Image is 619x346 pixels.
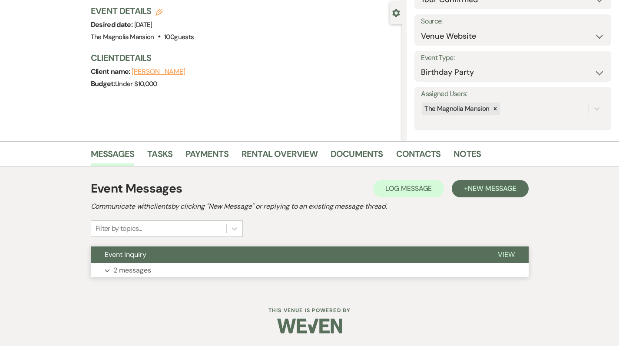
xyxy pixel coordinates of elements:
[132,68,185,75] button: [PERSON_NAME]
[147,147,172,166] a: Tasks
[115,80,157,88] span: Under $10,000
[331,147,383,166] a: Documents
[91,52,394,64] h3: Client Details
[373,180,444,197] button: Log Message
[421,15,605,28] label: Source:
[242,147,318,166] a: Rental Overview
[164,33,194,41] span: 100 guests
[421,52,605,64] label: Event Type:
[385,184,432,193] span: Log Message
[105,250,146,259] span: Event Inquiry
[392,8,400,17] button: Close lead details
[452,180,528,197] button: +New Message
[91,201,529,212] h2: Communicate with clients by clicking "New Message" or replying to an existing message thread.
[453,147,481,166] a: Notes
[91,5,194,17] h3: Event Details
[91,20,134,29] span: Desired date:
[185,147,228,166] a: Payments
[91,33,154,41] span: The Magnolia Mansion
[91,147,135,166] a: Messages
[91,180,182,198] h1: Event Messages
[91,67,132,76] span: Client name:
[422,103,490,115] div: The Magnolia Mansion
[113,265,151,276] p: 2 messages
[484,246,529,263] button: View
[277,311,342,341] img: Weven Logo
[91,263,529,278] button: 2 messages
[468,184,516,193] span: New Message
[421,88,605,100] label: Assigned Users:
[91,246,484,263] button: Event Inquiry
[498,250,515,259] span: View
[134,20,152,29] span: [DATE]
[96,223,142,234] div: Filter by topics...
[396,147,441,166] a: Contacts
[91,79,116,88] span: Budget:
